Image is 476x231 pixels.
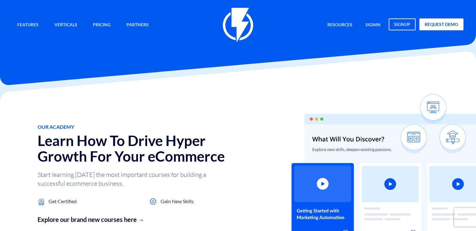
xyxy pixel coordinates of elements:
[361,18,385,32] a: signin
[161,198,194,205] span: Gain New Skills
[38,215,252,224] a: Explore our brand new courses here →
[419,18,463,30] a: request demo
[38,133,252,164] h2: Learn How To Drive Hyper Growth For Your eCommerce
[88,18,115,32] a: Pricing
[49,198,77,205] span: Get Certified
[38,124,252,130] h1: Our Academy
[323,18,357,32] a: Resources
[13,18,43,32] a: Features
[122,18,153,32] a: Partners
[50,18,82,32] a: Verticals
[38,170,225,188] p: Start learning [DATE] the most important courses for building a successful ecommerce business.
[389,18,416,30] a: signup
